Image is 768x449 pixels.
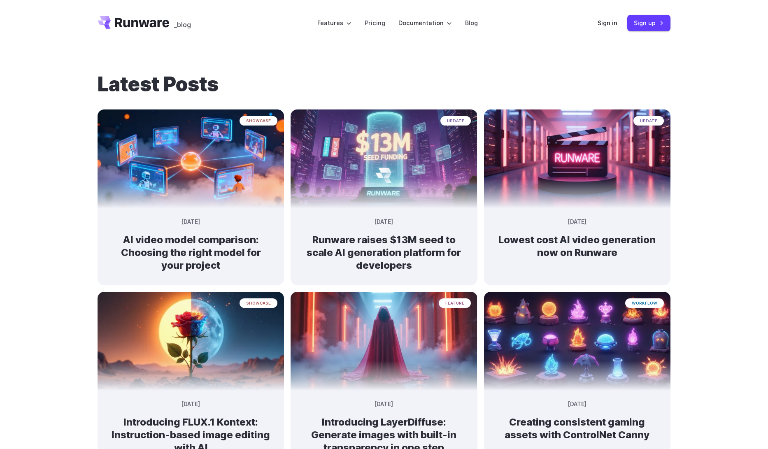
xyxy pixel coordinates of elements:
span: showcase [240,298,277,308]
time: [DATE] [568,400,586,409]
h2: Runware raises $13M seed to scale AI generation platform for developers [304,233,464,272]
time: [DATE] [182,218,200,227]
h2: Lowest cost AI video generation now on Runware [497,233,657,259]
a: Sign in [598,18,617,28]
img: Futuristic network of glowing screens showing robots and a person connected to a central digital ... [98,109,284,208]
time: [DATE] [182,400,200,409]
a: Pricing [365,18,385,28]
img: An array of glowing, stylized elemental orbs and flames in various containers and stands, depicte... [484,292,670,391]
span: _blog [174,21,191,28]
a: Go to / [98,16,169,29]
h2: Creating consistent gaming assets with ControlNet Canny [497,416,657,441]
time: [DATE] [568,218,586,227]
h1: Latest Posts [98,72,670,96]
label: Features [317,18,351,28]
a: _blog [174,16,191,29]
h2: AI video model comparison: Choosing the right model for your project [111,233,271,272]
a: Futuristic city scene with neon lights showing Runware announcement of $13M seed funding in large... [291,202,477,285]
img: Neon-lit movie clapperboard with the word 'RUNWARE' in a futuristic server room [484,109,670,208]
a: Futuristic network of glowing screens showing robots and a person connected to a central digital ... [98,202,284,285]
img: A cloaked figure made entirely of bending light and heat distortion, slightly warping the scene b... [291,292,477,391]
a: Sign up [627,15,670,31]
img: Futuristic city scene with neon lights showing Runware announcement of $13M seed funding in large... [291,109,477,208]
span: update [633,116,664,126]
span: feature [439,298,471,308]
time: [DATE] [375,218,393,227]
span: workflow [625,298,664,308]
span: showcase [240,116,277,126]
a: Blog [465,18,478,28]
a: Neon-lit movie clapperboard with the word 'RUNWARE' in a futuristic server room update [DATE] Low... [484,202,670,272]
span: update [440,116,471,126]
label: Documentation [398,18,452,28]
img: Surreal rose in a desert landscape, split between day and night with the sun and moon aligned beh... [98,292,284,391]
time: [DATE] [375,400,393,409]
